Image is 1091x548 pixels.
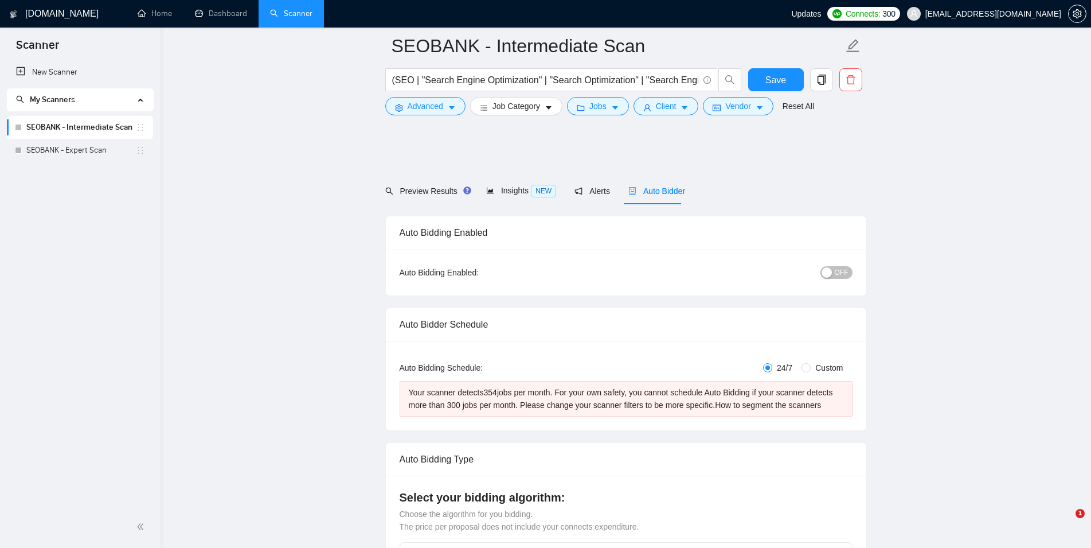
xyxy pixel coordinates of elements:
[385,187,393,195] span: search
[400,266,550,279] div: Auto Bidding Enabled:
[16,95,24,103] span: search
[492,100,540,112] span: Job Category
[681,103,689,112] span: caret-down
[400,489,853,506] h4: Select your bidding algorithm:
[589,100,607,112] span: Jobs
[7,37,68,61] span: Scanner
[840,75,862,85] span: delete
[545,103,553,112] span: caret-down
[10,5,18,24] img: logo
[574,186,610,196] span: Alerts
[26,116,136,139] a: SEOBANK - Intermediate Scan
[409,386,843,411] div: Your scanner detects 354 jobs per month. For your own safety, you cannot schedule Auto Bidding if...
[486,186,556,195] span: Insights
[567,97,629,115] button: folderJobscaret-down
[719,75,741,85] span: search
[628,187,636,195] span: robot
[400,362,550,374] div: Auto Bidding Schedule:
[846,7,880,20] span: Connects:
[611,103,619,112] span: caret-down
[462,185,472,196] div: Tooltip anchor
[136,521,148,533] span: double-left
[725,100,750,112] span: Vendor
[715,401,821,410] a: How to segment the scanners
[577,103,585,112] span: folder
[400,443,853,476] div: Auto Bidding Type
[656,100,677,112] span: Client
[1076,509,1085,518] span: 1
[882,7,895,20] span: 300
[910,10,918,18] span: user
[811,362,847,374] span: Custom
[7,116,153,139] li: SEOBANK - Intermediate Scan
[748,68,804,91] button: Save
[846,38,861,53] span: edit
[395,103,403,112] span: setting
[195,9,247,18] a: dashboardDashboard
[486,186,494,195] span: area-chart
[16,61,144,84] a: New Scanner
[783,100,814,112] a: Reset All
[392,73,698,87] input: Search Freelance Jobs...
[400,308,853,341] div: Auto Bidder Schedule
[448,103,456,112] span: caret-down
[470,97,562,115] button: barsJob Categorycaret-down
[1068,9,1086,18] a: setting
[832,9,842,18] img: upwork-logo.png
[628,186,685,196] span: Auto Bidder
[385,97,466,115] button: settingAdvancedcaret-down
[400,510,639,531] span: Choose the algorithm for you bidding. The price per proposal does not include your connects expen...
[703,76,711,84] span: info-circle
[703,97,773,115] button: idcardVendorcaret-down
[772,362,797,374] span: 24/7
[26,139,136,162] a: SEOBANK - Expert Scan
[811,75,832,85] span: copy
[713,103,721,112] span: idcard
[400,216,853,249] div: Auto Bidding Enabled
[835,266,848,279] span: OFF
[791,9,821,18] span: Updates
[480,103,488,112] span: bars
[385,186,468,196] span: Preview Results
[531,185,556,197] span: NEW
[1052,509,1080,537] iframe: Intercom live chat
[765,73,786,87] span: Save
[136,123,145,132] span: holder
[7,61,153,84] li: New Scanner
[756,103,764,112] span: caret-down
[634,97,699,115] button: userClientcaret-down
[30,95,75,104] span: My Scanners
[1069,9,1086,18] span: setting
[810,68,833,91] button: copy
[643,103,651,112] span: user
[270,9,312,18] a: searchScanner
[839,68,862,91] button: delete
[7,139,153,162] li: SEOBANK - Expert Scan
[392,32,843,60] input: Scanner name...
[138,9,172,18] a: homeHome
[136,146,145,155] span: holder
[408,100,443,112] span: Advanced
[718,68,741,91] button: search
[574,187,582,195] span: notification
[16,95,75,104] span: My Scanners
[1068,5,1086,23] button: setting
